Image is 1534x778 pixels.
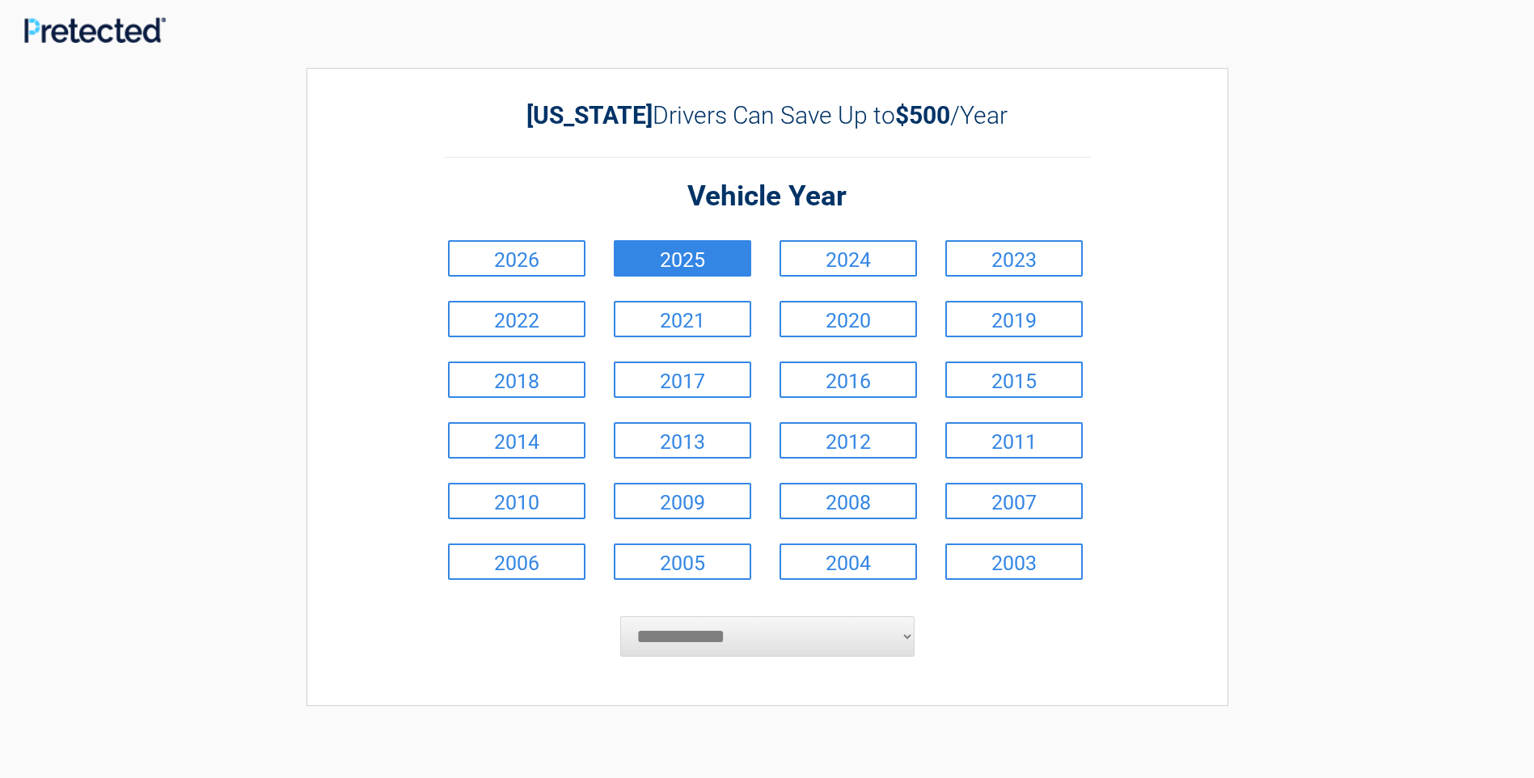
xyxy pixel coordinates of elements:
b: [US_STATE] [526,101,653,129]
a: 2007 [945,483,1083,519]
a: 2011 [945,422,1083,459]
a: 2015 [945,362,1083,398]
b: $500 [895,101,950,129]
a: 2025 [614,240,751,277]
a: 2005 [614,543,751,580]
a: 2004 [780,543,917,580]
a: 2024 [780,240,917,277]
a: 2017 [614,362,751,398]
a: 2006 [448,543,585,580]
img: Main Logo [24,17,166,43]
a: 2018 [448,362,585,398]
a: 2021 [614,301,751,337]
a: 2019 [945,301,1083,337]
a: 2010 [448,483,585,519]
a: 2022 [448,301,585,337]
h2: Drivers Can Save Up to /Year [444,101,1091,129]
a: 2016 [780,362,917,398]
a: 2023 [945,240,1083,277]
a: 2008 [780,483,917,519]
a: 2013 [614,422,751,459]
a: 2009 [614,483,751,519]
a: 2012 [780,422,917,459]
a: 2020 [780,301,917,337]
a: 2026 [448,240,585,277]
a: 2014 [448,422,585,459]
a: 2003 [945,543,1083,580]
h2: Vehicle Year [444,178,1091,216]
